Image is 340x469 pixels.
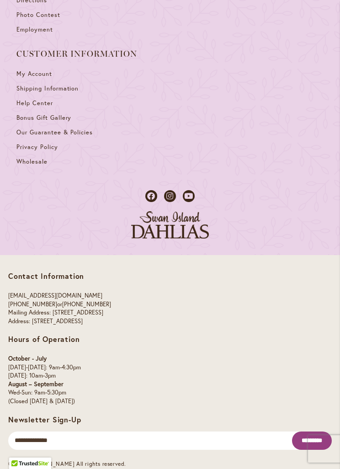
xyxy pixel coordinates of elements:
span: ©2024 [DOMAIN_NAME] All rights reserved. [8,460,126,467]
p: [DATE]: 10am-3pm [8,372,332,380]
span: Shipping Information [16,85,79,92]
span: Help Center [16,99,53,107]
span: Our Guarantee & Policies [16,128,93,136]
p: Wed-Sun: 9am-5:30pm [8,389,332,397]
span: Bonus Gift Gallery [16,114,71,122]
a: [PHONE_NUMBER] [8,300,57,308]
p: (Closed [DATE] & [DATE]) [8,397,332,406]
span: Privacy Policy [16,143,58,151]
span: Employment [16,26,53,33]
span: Newsletter Sign-Up [8,415,81,424]
p: [DATE]-[DATE]: 9am-4:30pm [8,363,332,372]
a: Dahlias on Facebook [145,190,157,202]
a: Dahlias on Instagram [164,190,176,202]
span: Wholesale [16,158,48,165]
p: October - July [8,355,332,363]
span: My Account [16,70,52,78]
p: Contact Information [8,272,332,281]
p: Hours of Operation [8,335,332,344]
span: Photo Contest [16,11,60,19]
span: Customer Information [16,49,324,59]
a: [PHONE_NUMBER] [62,300,111,308]
a: [EMAIL_ADDRESS][DOMAIN_NAME] [8,292,102,299]
p: or Mailing Address: [STREET_ADDRESS] Address: [STREET_ADDRESS] [8,292,332,325]
a: Dahlias on Youtube [183,190,195,202]
p: August – September [8,380,332,389]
